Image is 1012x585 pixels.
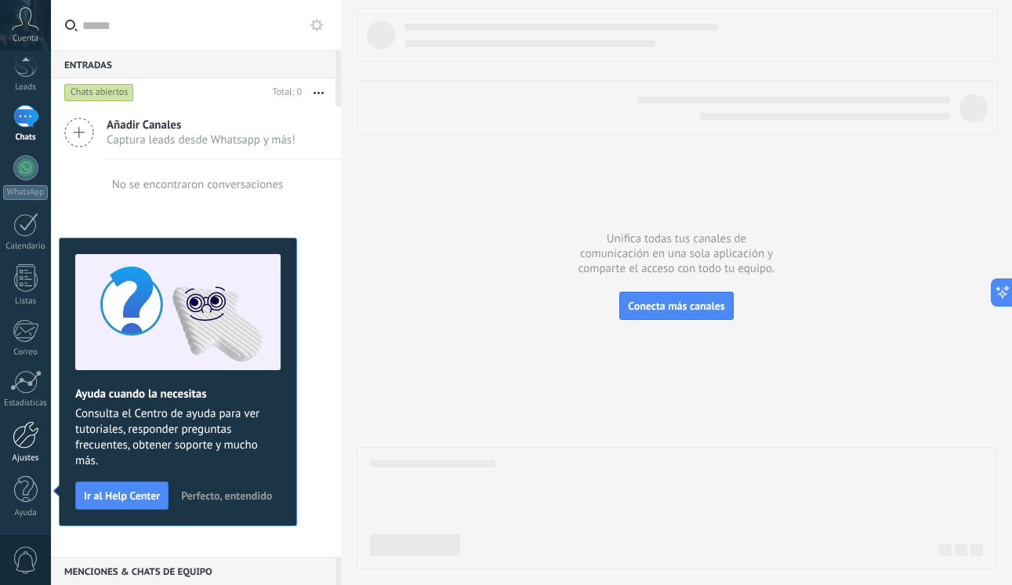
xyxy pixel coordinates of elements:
[3,296,49,307] div: Listas
[267,85,302,100] div: Total: 0
[3,133,49,143] div: Chats
[3,82,49,93] div: Leads
[51,50,336,78] div: Entradas
[3,398,49,409] div: Estadísticas
[84,490,160,501] span: Ir al Help Center
[107,133,296,147] span: Captura leads desde Whatsapp y más!
[112,177,284,192] div: No se encontraron conversaciones
[3,347,49,358] div: Correo
[181,490,272,501] span: Perfecto, entendido
[107,118,296,133] span: Añadir Canales
[3,185,48,200] div: WhatsApp
[3,453,49,463] div: Ajustes
[174,484,279,507] button: Perfecto, entendido
[619,292,733,320] button: Conecta más canales
[51,557,336,585] div: Menciones & Chats de equipo
[628,299,724,313] span: Conecta más canales
[75,481,169,510] button: Ir al Help Center
[64,83,134,102] div: Chats abiertos
[75,387,281,402] h2: Ayuda cuando la necesitas
[75,406,281,469] span: Consulta el Centro de ayuda para ver tutoriales, responder preguntas frecuentes, obtener soporte ...
[3,242,49,252] div: Calendario
[3,508,49,518] div: Ayuda
[13,34,38,44] span: Cuenta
